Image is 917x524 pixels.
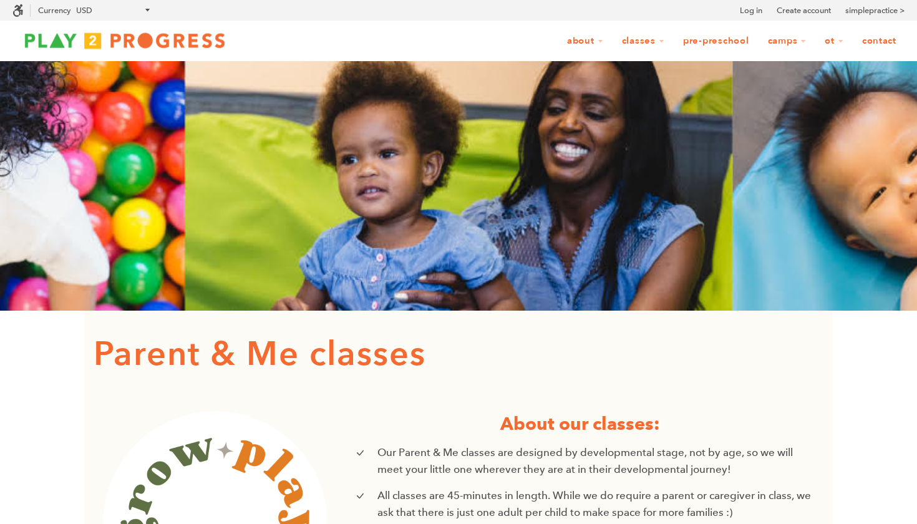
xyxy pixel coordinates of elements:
strong: About our classes: [500,412,660,435]
label: Currency [38,6,70,15]
h1: Parent & Me classes [94,329,823,380]
a: Create account [777,4,831,17]
a: OT [817,29,851,53]
a: Pre-Preschool [675,29,757,53]
p: All classes are 45-minutes in length. While we do require a parent or caregiver in class, we ask ... [377,487,814,521]
p: Our Parent & Me classes are designed by developmental stage, not by age, so we will meet your lit... [377,444,814,478]
a: simplepractice > [845,4,905,17]
a: Contact [854,29,905,53]
a: About [559,29,611,53]
a: Log in [740,4,762,17]
a: Classes [614,29,672,53]
img: Play2Progress logo [12,28,237,53]
a: Camps [760,29,815,53]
